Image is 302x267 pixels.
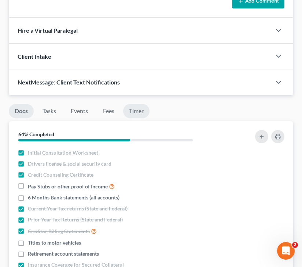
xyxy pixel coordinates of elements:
[28,216,123,223] span: Prior Year Tax Returns (State and Federal)
[18,79,120,86] span: NextMessage: Client Text Notifications
[28,250,99,257] span: Retirement account statements
[65,104,94,118] a: Events
[97,104,120,118] a: Fees
[28,228,90,235] span: Creditor Billing Statements
[28,205,128,212] span: Current Year Tax returns (State and Federal)
[28,183,108,190] span: Pay Stubs or other proof of Income
[123,104,150,118] a: Timer
[28,171,93,178] span: Credit Counseling Certificate
[28,194,119,201] span: 6 Months Bank statements (all accounts)
[18,53,51,60] span: Client Intake
[18,27,78,34] span: Hire a Virtual Paralegal
[9,104,34,118] a: Docs
[28,149,98,156] span: Initial Consultation Worksheet
[292,242,298,248] span: 2
[28,160,111,167] span: Drivers license & social security card
[37,104,62,118] a: Tasks
[18,131,54,137] strong: 64% Completed
[277,242,295,260] iframe: Intercom live chat
[28,239,81,246] span: Titles to motor vehicles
